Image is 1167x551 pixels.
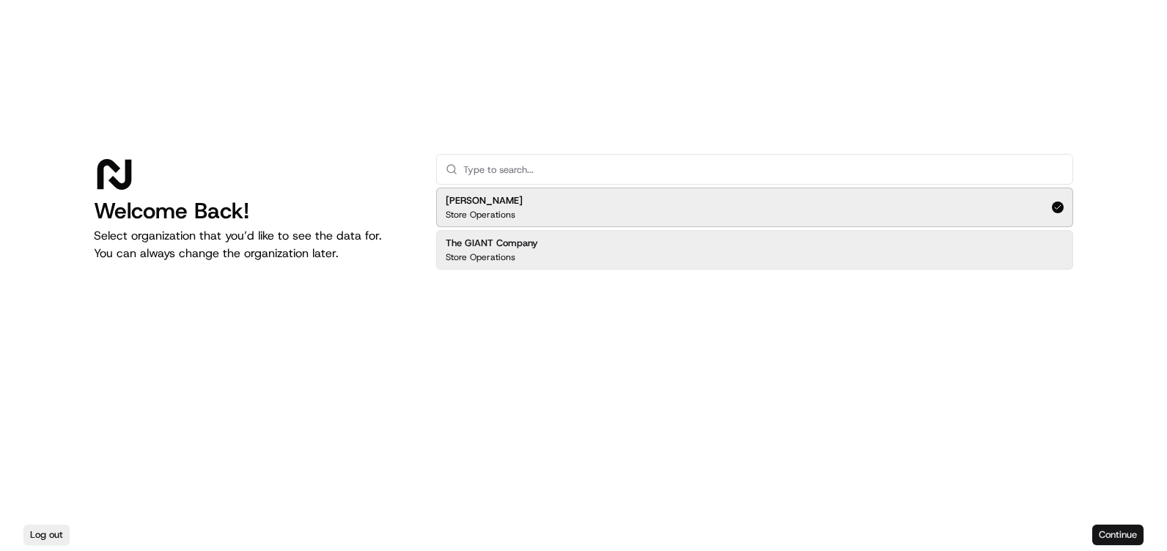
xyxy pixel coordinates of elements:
button: Continue [1092,525,1144,545]
input: Type to search... [463,155,1064,184]
button: Log out [23,525,70,545]
p: Store Operations [446,209,515,221]
div: Suggestions [436,185,1073,273]
h2: The GIANT Company [446,237,538,250]
h1: Welcome Back! [94,198,413,224]
p: Store Operations [446,251,515,263]
h2: [PERSON_NAME] [446,194,523,207]
p: Select organization that you’d like to see the data for. You can always change the organization l... [94,227,413,262]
